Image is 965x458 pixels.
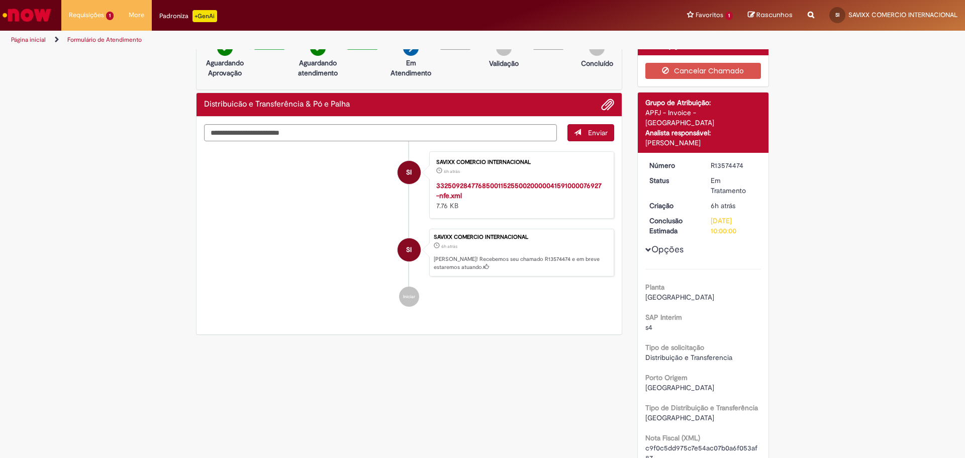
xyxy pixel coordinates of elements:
[642,175,704,186] dt: Status
[711,216,757,236] div: [DATE] 10:00:00
[581,58,613,68] p: Concluído
[711,201,757,211] div: 29/09/2025 02:22:33
[434,255,609,271] p: [PERSON_NAME]! Recebemos seu chamado R13574474 e em breve estaremos atuando.
[645,373,688,382] b: Porto Origem
[489,58,519,68] p: Validação
[67,36,142,44] a: Formulário de Atendimento
[204,100,350,109] h2: Distribuicão e Transferência & Pó e Palha Histórico de tíquete
[69,10,104,20] span: Requisições
[711,175,757,196] div: Em Tratamento
[711,201,735,210] span: 6h atrás
[645,128,761,138] div: Analista responsável:
[444,168,460,174] span: 6h atrás
[201,58,249,78] p: Aguardando Aprovação
[748,11,793,20] a: Rascunhos
[567,124,614,141] button: Enviar
[642,216,704,236] dt: Conclusão Estimada
[645,403,758,412] b: Tipo de Distribuição e Transferência
[725,12,733,20] span: 1
[1,5,53,25] img: ServiceNow
[645,343,704,352] b: Tipo de solicitação
[645,108,761,128] div: APFJ - Invoice - [GEOGRAPHIC_DATA]
[642,201,704,211] dt: Criação
[441,243,457,249] time: 29/09/2025 02:22:33
[204,141,614,317] ul: Histórico de tíquete
[645,293,714,302] span: [GEOGRAPHIC_DATA]
[444,168,460,174] time: 29/09/2025 02:13:02
[645,323,652,332] span: s4
[645,138,761,148] div: [PERSON_NAME]
[848,11,957,19] span: SAVIXX COMERCIO INTERNACIONAL
[711,160,757,170] div: R13574474
[645,383,714,392] span: [GEOGRAPHIC_DATA]
[387,58,435,78] p: Em Atendimento
[645,433,700,442] b: Nota Fiscal (XML)
[434,234,609,240] div: SAVIXX COMERCIO INTERNACIONAL
[398,238,421,261] div: SAVIXX COMERCIO INTERNACIONAL
[756,10,793,20] span: Rascunhos
[129,10,144,20] span: More
[436,159,604,165] div: SAVIXX COMERCIO INTERNACIONAL
[406,160,412,185] span: SI
[204,124,557,141] textarea: Digite sua mensagem aqui...
[642,160,704,170] dt: Número
[645,353,732,362] span: Distribuição e Transferencia
[835,12,839,18] span: SI
[645,98,761,108] div: Grupo de Atribuição:
[711,201,735,210] time: 29/09/2025 02:22:33
[8,31,636,49] ul: Trilhas de página
[436,180,604,211] div: 7.76 KB
[398,161,421,184] div: SAVIXX COMERCIO INTERNACIONAL
[441,243,457,249] span: 6h atrás
[406,238,412,262] span: SI
[645,283,664,292] b: Planta
[696,10,723,20] span: Favoritos
[601,98,614,111] button: Adicionar anexos
[11,36,46,44] a: Página inicial
[192,10,217,22] p: +GenAi
[645,313,682,322] b: SAP Interim
[645,63,761,79] button: Cancelar Chamado
[588,128,608,137] span: Enviar
[436,181,602,200] a: 33250928477685001152550020000041591000076927-nfe.xml
[645,413,714,422] span: [GEOGRAPHIC_DATA]
[106,12,114,20] span: 1
[204,229,614,277] li: SAVIXX COMERCIO INTERNACIONAL
[159,10,217,22] div: Padroniza
[294,58,342,78] p: Aguardando atendimento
